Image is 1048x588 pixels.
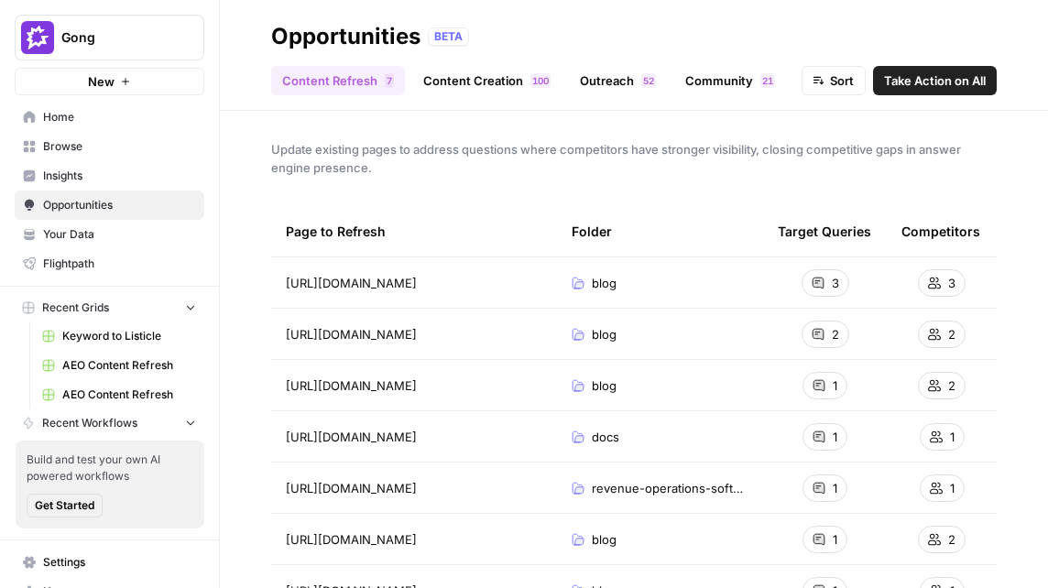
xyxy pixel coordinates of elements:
[42,299,109,316] span: Recent Grids
[15,191,204,220] a: Opportunities
[271,140,997,177] span: Update existing pages to address questions where competitors have stronger visibility, closing co...
[34,380,204,409] a: AEO Content Refresh
[15,220,204,249] a: Your Data
[833,530,837,549] span: 1
[43,256,196,272] span: Flightpath
[286,530,417,549] span: [URL][DOMAIN_NAME]
[271,66,405,95] a: Content Refresh7
[15,161,204,191] a: Insights
[286,376,417,395] span: [URL][DOMAIN_NAME]
[286,206,542,256] div: Page to Refresh
[34,321,204,351] a: Keyword to Listicle
[43,554,196,571] span: Settings
[592,479,748,497] span: revenue-operations-software
[43,226,196,243] span: Your Data
[43,197,196,213] span: Opportunities
[950,428,955,446] span: 1
[833,479,837,497] span: 1
[778,206,871,256] div: Target Queries
[948,530,955,549] span: 2
[592,530,617,549] span: blog
[62,357,196,374] span: AEO Content Refresh
[948,274,955,292] span: 3
[15,103,204,132] a: Home
[15,409,204,437] button: Recent Workflows
[760,73,775,88] div: 21
[88,72,115,91] span: New
[271,22,420,51] div: Opportunities
[61,28,172,47] span: Gong
[768,73,773,88] span: 1
[649,73,654,88] span: 2
[569,66,667,95] a: Outreach52
[674,66,786,95] a: Community21
[286,428,417,446] span: [URL][DOMAIN_NAME]
[412,66,562,95] a: Content Creation100
[572,206,612,256] div: Folder
[530,73,551,88] div: 100
[538,73,543,88] span: 0
[15,249,204,278] a: Flightpath
[15,548,204,577] a: Settings
[592,376,617,395] span: blog
[543,73,549,88] span: 0
[592,428,619,446] span: docs
[27,452,193,485] span: Build and test your own AI powered workflows
[948,376,955,395] span: 2
[762,73,768,88] span: 2
[592,325,617,343] span: blog
[286,325,417,343] span: [URL][DOMAIN_NAME]
[833,428,837,446] span: 1
[42,415,137,431] span: Recent Workflows
[873,66,997,95] button: Take Action on All
[27,494,103,517] button: Get Started
[385,73,394,88] div: 7
[43,168,196,184] span: Insights
[15,132,204,161] a: Browse
[901,206,980,256] div: Competitors
[286,274,417,292] span: [URL][DOMAIN_NAME]
[62,387,196,403] span: AEO Content Refresh
[532,73,538,88] span: 1
[641,73,656,88] div: 52
[15,15,204,60] button: Workspace: Gong
[832,325,839,343] span: 2
[832,274,839,292] span: 3
[15,294,204,321] button: Recent Grids
[802,66,866,95] button: Sort
[830,71,854,90] span: Sort
[21,21,54,54] img: Gong Logo
[592,274,617,292] span: blog
[884,71,986,90] span: Take Action on All
[35,497,94,514] span: Get Started
[950,479,955,497] span: 1
[948,325,955,343] span: 2
[43,138,196,155] span: Browse
[428,27,469,46] div: BETA
[286,479,417,497] span: [URL][DOMAIN_NAME]
[34,351,204,380] a: AEO Content Refresh
[43,109,196,125] span: Home
[15,68,204,95] button: New
[643,73,649,88] span: 5
[62,328,196,344] span: Keyword to Listicle
[833,376,837,395] span: 1
[387,73,392,88] span: 7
